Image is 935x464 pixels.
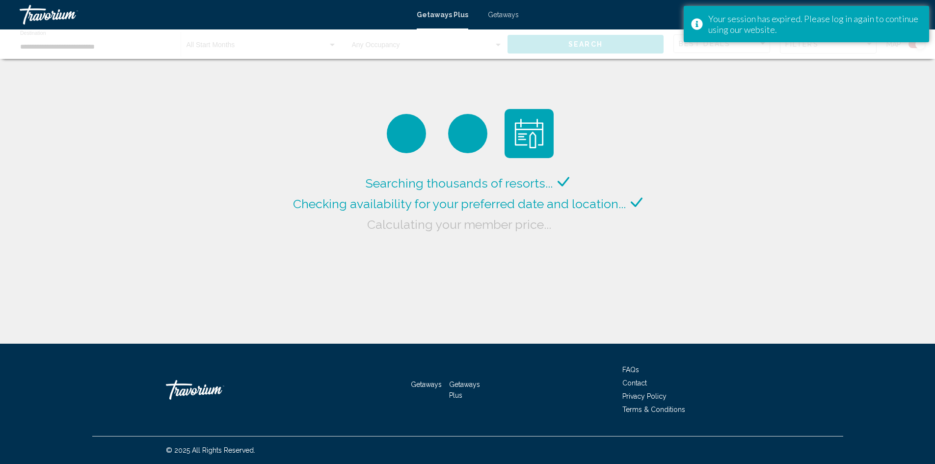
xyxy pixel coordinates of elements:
[166,446,255,454] span: © 2025 All Rights Reserved.
[366,176,553,191] span: Searching thousands of resorts...
[20,5,407,25] a: Travorium
[166,375,264,405] a: Travorium
[293,196,626,211] span: Checking availability for your preferred date and location...
[622,366,639,374] a: FAQs
[488,11,519,19] a: Getaways
[449,381,480,399] a: Getaways Plus
[417,11,468,19] a: Getaways Plus
[708,13,922,35] div: Your session has expired. Please log in again to continue using our website.
[622,406,685,413] a: Terms & Conditions
[411,381,442,388] a: Getaways
[622,379,647,387] a: Contact
[367,217,551,232] span: Calculating your member price...
[622,392,667,400] a: Privacy Policy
